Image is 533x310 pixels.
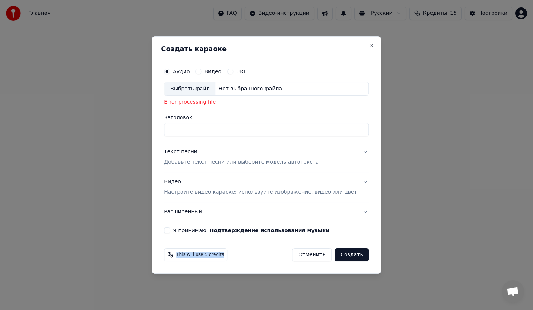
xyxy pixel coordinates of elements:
[164,178,357,196] div: Видео
[164,115,369,120] label: Заголовок
[292,248,332,261] button: Отменить
[164,149,197,156] div: Текст песни
[236,69,247,74] label: URL
[164,143,369,172] button: Текст песниДобавьте текст песни или выберите модель автотекста
[164,82,215,96] div: Выбрать файл
[215,85,285,93] div: Нет выбранного файла
[173,69,190,74] label: Аудио
[209,228,329,233] button: Я принимаю
[176,252,224,258] span: This will use 5 credits
[164,99,369,106] div: Error processing file
[173,228,329,233] label: Я принимаю
[161,46,372,52] h2: Создать караоке
[164,172,369,202] button: ВидеоНастройте видео караоке: используйте изображение, видео или цвет
[164,202,369,221] button: Расширенный
[335,248,369,261] button: Создать
[164,189,357,196] p: Настройте видео караоке: используйте изображение, видео или цвет
[204,69,221,74] label: Видео
[164,159,319,166] p: Добавьте текст песни или выберите модель автотекста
